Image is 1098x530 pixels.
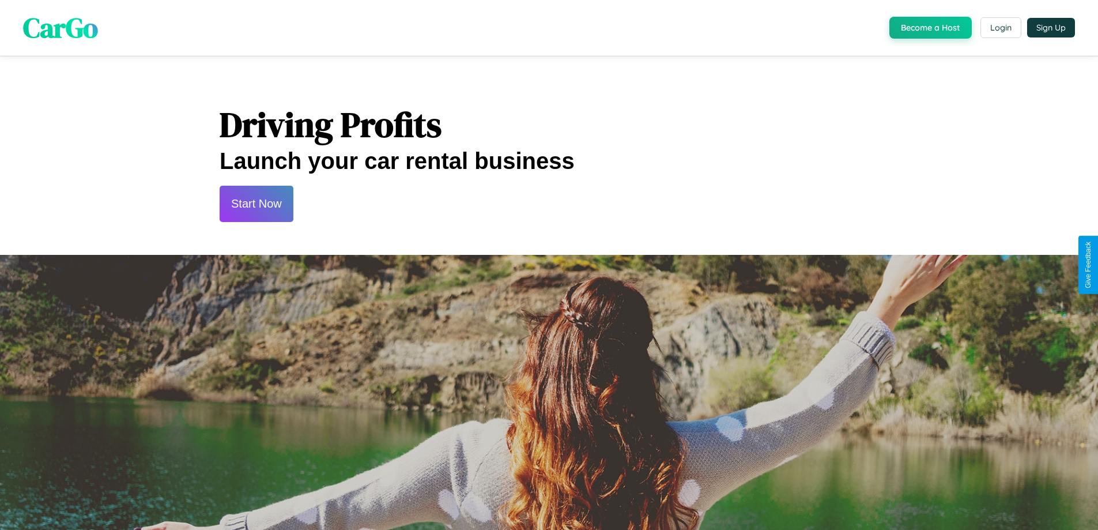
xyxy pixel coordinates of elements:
h1: Driving Profits [220,101,878,148]
div: Give Feedback [1084,242,1092,288]
span: CarGo [23,9,98,47]
button: Login [980,17,1021,38]
button: Become a Host [889,17,972,39]
h2: Launch your car rental business [220,148,878,174]
button: Sign Up [1027,18,1075,37]
button: Start Now [220,186,293,222]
